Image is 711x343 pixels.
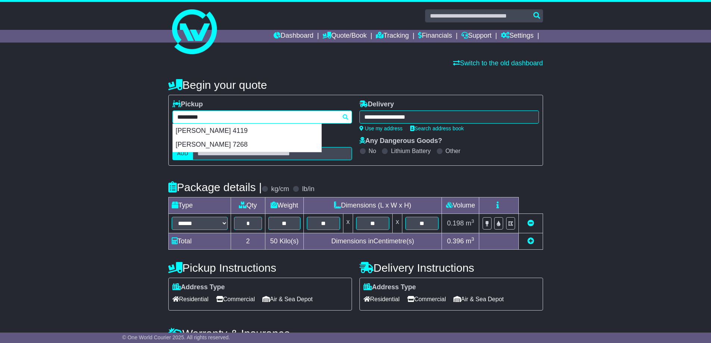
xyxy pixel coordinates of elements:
[303,197,442,214] td: Dimensions (L x W x H)
[231,233,265,250] td: 2
[527,237,534,245] a: Add new item
[322,30,367,43] a: Quote/Book
[527,219,534,227] a: Remove this item
[466,237,474,245] span: m
[270,237,278,245] span: 50
[173,124,321,138] div: [PERSON_NAME] 4119
[173,138,321,152] div: [PERSON_NAME] 7268
[364,283,416,291] label: Address Type
[391,147,431,155] label: Lithium Battery
[172,147,193,160] label: AUD
[393,214,402,233] td: x
[359,262,543,274] h4: Delivery Instructions
[447,219,464,227] span: 0.198
[303,233,442,250] td: Dimensions in Centimetre(s)
[265,197,304,214] td: Weight
[407,293,446,305] span: Commercial
[122,334,230,340] span: © One World Courier 2025. All rights reserved.
[359,100,394,109] label: Delivery
[369,147,376,155] label: No
[343,214,353,233] td: x
[359,125,403,131] a: Use my address
[274,30,314,43] a: Dashboard
[466,219,474,227] span: m
[231,197,265,214] td: Qty
[364,293,400,305] span: Residential
[168,197,231,214] td: Type
[168,233,231,250] td: Total
[447,237,464,245] span: 0.396
[216,293,255,305] span: Commercial
[501,30,534,43] a: Settings
[376,30,409,43] a: Tracking
[168,79,543,91] h4: Begin your quote
[172,283,225,291] label: Address Type
[265,233,304,250] td: Kilo(s)
[262,293,313,305] span: Air & Sea Depot
[453,59,543,67] a: Switch to the old dashboard
[471,236,474,242] sup: 3
[168,181,262,193] h4: Package details |
[271,185,289,193] label: kg/cm
[172,100,203,109] label: Pickup
[168,262,352,274] h4: Pickup Instructions
[359,137,442,145] label: Any Dangerous Goods?
[172,293,209,305] span: Residential
[410,125,464,131] a: Search address book
[442,197,479,214] td: Volume
[446,147,461,155] label: Other
[302,185,314,193] label: lb/in
[461,30,492,43] a: Support
[418,30,452,43] a: Financials
[453,293,504,305] span: Air & Sea Depot
[471,218,474,224] sup: 3
[168,327,543,340] h4: Warranty & Insurance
